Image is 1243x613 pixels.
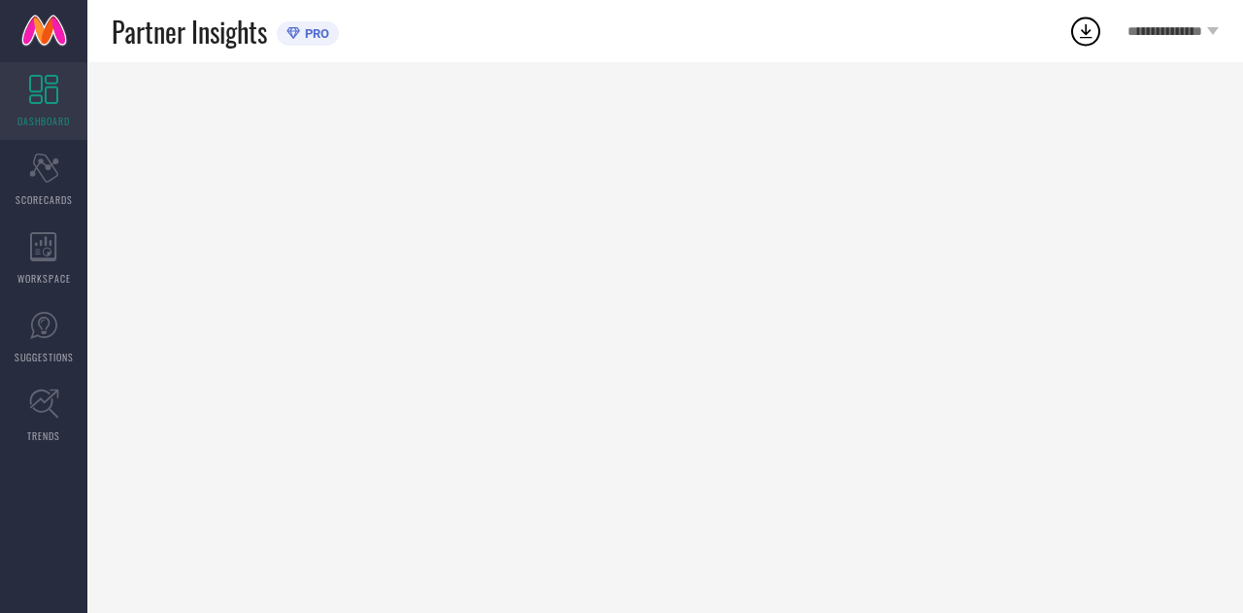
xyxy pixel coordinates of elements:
[15,350,74,364] span: SUGGESTIONS
[17,114,70,128] span: DASHBOARD
[27,428,60,443] span: TRENDS
[1068,14,1103,49] div: Open download list
[17,271,71,286] span: WORKSPACE
[16,192,73,207] span: SCORECARDS
[300,26,329,41] span: PRO
[112,12,267,51] span: Partner Insights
